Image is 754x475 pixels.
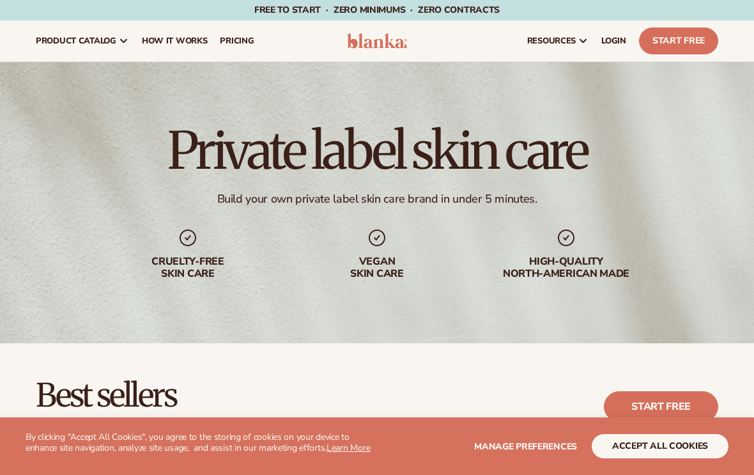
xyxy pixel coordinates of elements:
[347,33,407,49] img: logo
[327,442,370,454] a: Learn More
[167,125,587,176] h1: Private label skin care
[521,20,595,61] a: resources
[604,391,718,422] a: Start free
[595,20,633,61] a: LOGIN
[639,27,718,54] a: Start Free
[484,256,648,280] div: High-quality North-american made
[474,440,577,453] span: Manage preferences
[254,4,500,16] span: Free to start · ZERO minimums · ZERO contracts
[26,432,377,454] p: By clicking "Accept All Cookies", you agree to the storing of cookies on your device to enhance s...
[601,36,626,46] span: LOGIN
[474,434,577,458] button: Manage preferences
[106,256,270,280] div: Cruelty-free skin care
[295,256,459,280] div: Vegan skin care
[142,36,208,46] span: How It Works
[29,20,135,61] a: product catalog
[217,192,537,206] div: Build your own private label skin care brand in under 5 minutes.
[527,36,576,46] span: resources
[36,379,471,413] h2: Best sellers
[36,36,116,46] span: product catalog
[135,20,214,61] a: How It Works
[220,36,254,46] span: pricing
[592,434,728,458] button: accept all cookies
[213,20,260,61] a: pricing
